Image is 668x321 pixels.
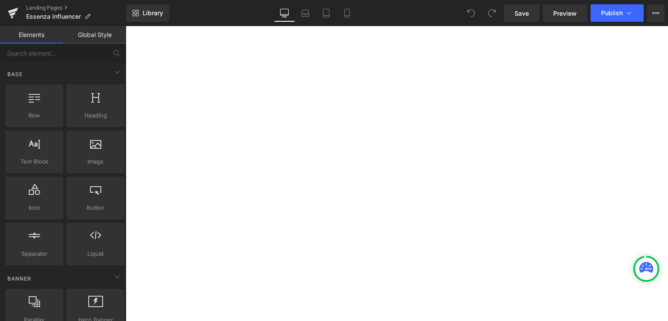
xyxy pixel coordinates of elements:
[8,157,60,166] span: Text Block
[69,111,122,120] span: Heading
[8,111,60,120] span: Row
[8,249,60,258] span: Separator
[316,4,337,22] a: Tablet
[647,4,665,22] button: More
[26,13,81,20] span: Essenza Influencer
[514,9,529,18] span: Save
[69,157,122,166] span: Image
[7,70,23,78] span: Base
[483,4,501,22] button: Redo
[69,203,122,212] span: Button
[63,26,126,43] a: Global Style
[553,9,577,18] span: Preview
[26,4,126,11] a: Landing Pages
[591,4,644,22] button: Publish
[601,10,623,17] span: Publish
[274,4,295,22] a: Desktop
[295,4,316,22] a: Laptop
[7,274,32,283] span: Banner
[143,9,163,17] span: Library
[126,4,169,22] a: New Library
[337,4,357,22] a: Mobile
[543,4,587,22] a: Preview
[462,4,480,22] button: Undo
[8,203,60,212] span: Icon
[69,249,122,258] span: Liquid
